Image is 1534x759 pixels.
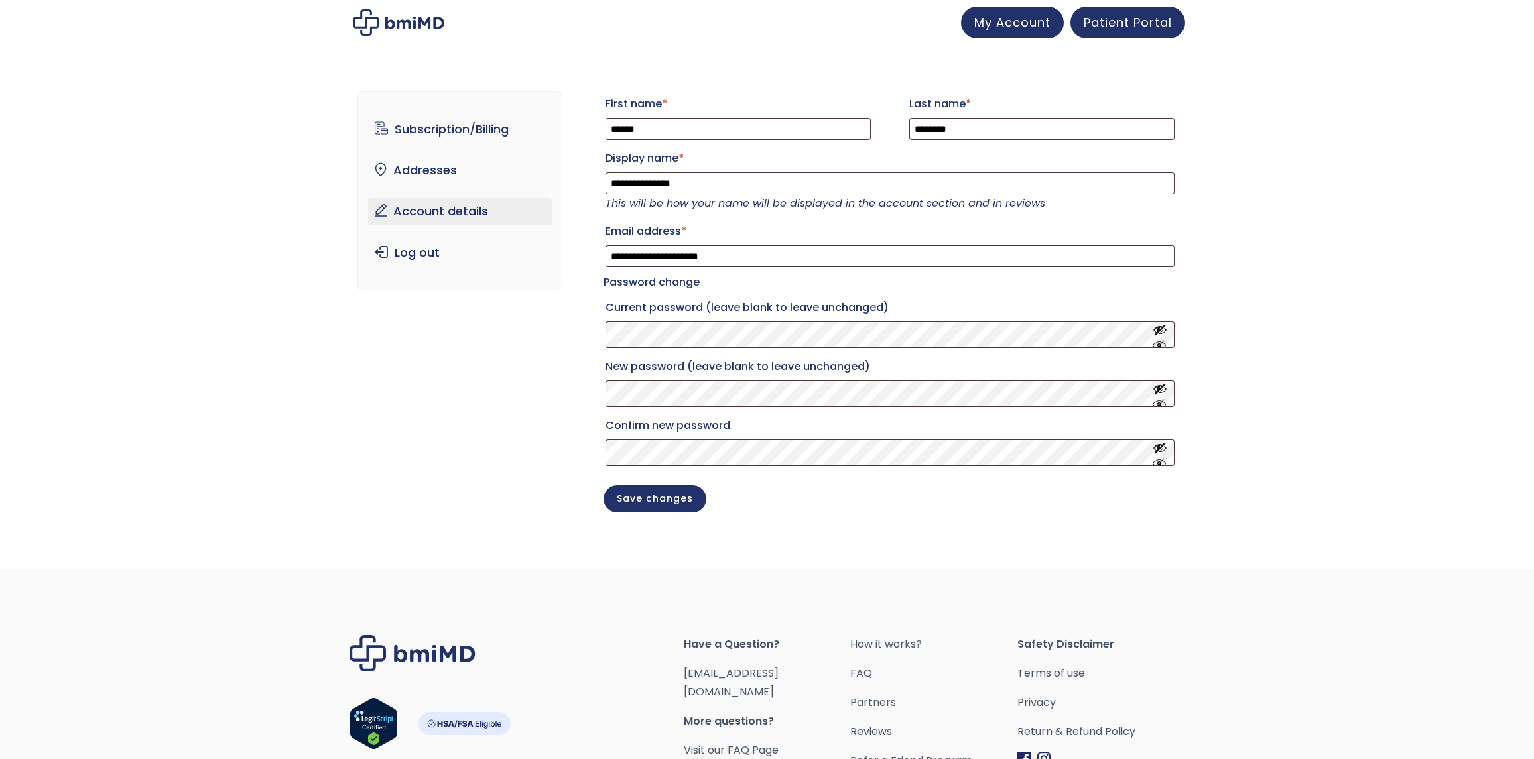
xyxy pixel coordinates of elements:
label: Email address [606,221,1175,242]
span: My Account [974,14,1051,30]
span: Patient Portal [1084,14,1172,30]
nav: Account pages [357,91,562,290]
span: Have a Question? [684,635,851,654]
a: Subscription/Billing [368,115,552,143]
a: [EMAIL_ADDRESS][DOMAIN_NAME] [684,666,779,699]
a: Reviews [850,723,1017,741]
a: Account details [368,198,552,225]
a: How it works? [850,635,1017,654]
span: Safety Disclaimer [1017,635,1184,654]
label: Confirm new password [606,415,1175,436]
a: Partners [850,693,1017,712]
a: Verify LegitScript Approval for www.bmimd.com [350,697,398,756]
button: Save changes [604,485,706,512]
a: FAQ [850,664,1017,683]
span: More questions? [684,712,851,730]
button: Show password [1153,323,1167,347]
img: HSA-FSA [418,712,511,735]
label: First name [606,93,871,115]
a: My Account [961,7,1064,38]
em: This will be how your name will be displayed in the account section and in reviews [606,196,1045,211]
img: Brand Logo [350,635,476,671]
img: Verify Approval for www.bmimd.com [350,697,398,750]
label: Current password (leave blank to leave unchanged) [606,297,1175,318]
a: Addresses [368,156,552,184]
label: Last name [909,93,1175,115]
a: Privacy [1017,693,1184,712]
legend: Password change [604,273,700,292]
label: Display name [606,148,1175,169]
a: Patient Portal [1070,7,1185,38]
button: Show password [1153,441,1167,465]
a: Log out [368,239,552,266]
img: My account [353,9,444,36]
a: Visit our FAQ Page [684,742,779,758]
button: Show password [1153,382,1167,406]
a: Terms of use [1017,664,1184,683]
label: New password (leave blank to leave unchanged) [606,356,1175,377]
a: Return & Refund Policy [1017,723,1184,741]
